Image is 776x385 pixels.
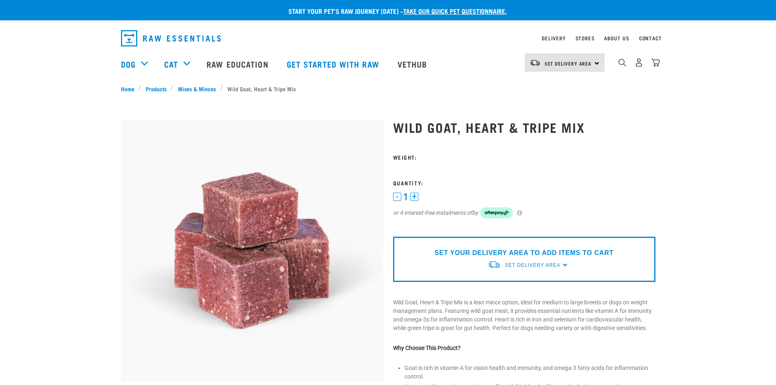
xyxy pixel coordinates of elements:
[121,30,221,46] img: Raw Essentials Logo
[198,48,278,80] a: Raw Education
[393,298,655,332] p: Wild Goat, Heart & Tripe Mix is a lean mince option, ideal for medium to large breeds or dogs on ...
[542,37,565,40] a: Delivery
[635,58,643,67] img: user.png
[618,59,626,66] img: home-icon-1@2x.png
[174,84,220,93] a: Mixes & Minces
[530,59,541,66] img: van-moving.png
[404,364,655,381] li: Goat is rich in vitamin A for vision health and immunity, and omega-3 fatty acids for inflammatio...
[488,260,501,269] img: van-moving.png
[393,180,655,186] h3: Quantity:
[114,27,662,50] nav: dropdown navigation
[164,58,178,70] a: Cat
[121,119,383,382] img: Goat Heart Tripe 8451
[279,48,389,80] a: Get started with Raw
[121,84,139,93] a: Home
[576,37,595,40] a: Stores
[141,84,171,93] a: Products
[121,58,136,70] a: Dog
[393,193,401,201] button: -
[435,248,613,258] p: SET YOUR DELIVERY AREA TO ADD ITEMS TO CART
[393,345,461,351] strong: Why Choose This Product?
[403,9,507,13] a: take our quick pet questionnaire.
[389,48,437,80] a: Vethub
[393,207,655,219] div: or 4 interest-free instalments of by
[604,37,629,40] a: About Us
[639,37,662,40] a: Contact
[651,58,660,67] img: home-icon@2x.png
[121,84,655,93] nav: breadcrumbs
[545,62,592,65] span: Set Delivery Area
[480,207,513,219] img: Afterpay
[393,154,655,160] h3: Weight:
[403,193,408,201] span: 1
[410,193,418,201] button: +
[505,262,560,268] span: Set Delivery Area
[393,120,655,134] h1: Wild Goat, Heart & Tripe Mix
